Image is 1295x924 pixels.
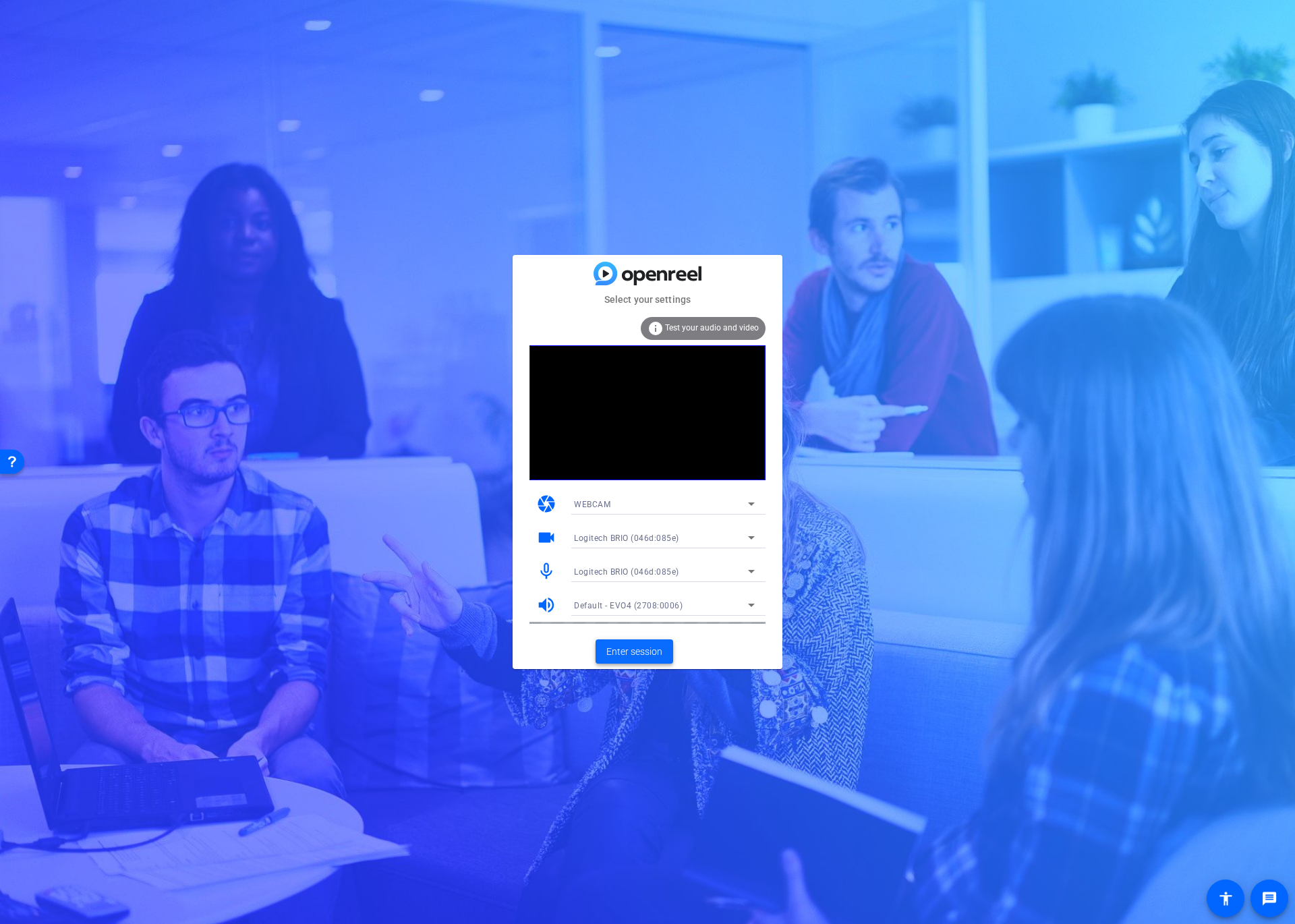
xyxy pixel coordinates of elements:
[594,262,701,285] img: blue-gradient.svg
[536,494,556,514] mat-icon: camera
[536,527,556,548] mat-icon: videocam
[513,292,782,307] mat-card-subtitle: Select your settings
[574,500,610,509] span: WEBCAM
[536,595,556,615] mat-icon: volume_up
[574,533,679,543] span: Logitech BRIO (046d:085e)
[665,323,759,333] span: Test your audio and video
[596,639,673,664] button: Enter session
[606,645,662,659] span: Enter session
[574,601,683,610] span: Default - EVO4 (2708:0006)
[536,561,556,581] mat-icon: mic_none
[1217,890,1234,906] mat-icon: accessibility
[1261,890,1277,906] mat-icon: message
[647,320,664,337] mat-icon: info
[574,567,679,577] span: Logitech BRIO (046d:085e)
